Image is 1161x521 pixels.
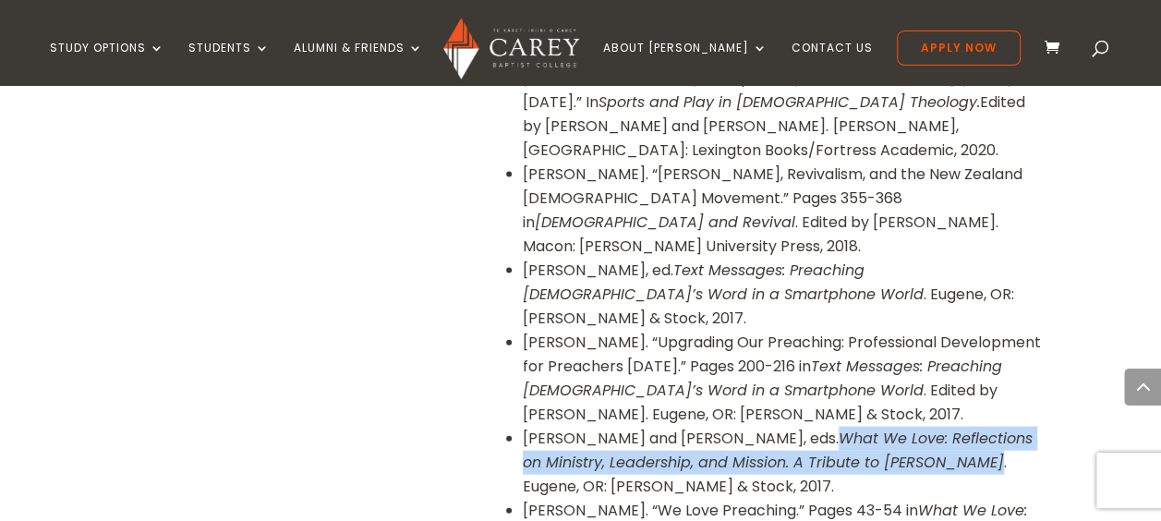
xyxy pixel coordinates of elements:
li: [PERSON_NAME] and [PERSON_NAME], eds. ​. Eugene, OR: [PERSON_NAME] & Stock, 2017. [523,427,1045,499]
li: [PERSON_NAME]. “Upgrading Our Preaching: Professional Development for Preachers [DATE].” Pages 20... [523,331,1045,427]
em: Sports and Play in [DEMOGRAPHIC_DATA] Theology. [599,91,980,113]
li: [PERSON_NAME]. “[PERSON_NAME], Revivalism, and the New Zealand [DEMOGRAPHIC_DATA] Movement.” Page... [523,163,1045,259]
img: Carey Baptist College [443,18,579,79]
a: About [PERSON_NAME] [603,42,768,85]
a: Contact Us [792,42,873,85]
a: Apply Now [897,30,1021,66]
li: [PERSON_NAME]. “An Enemy to be Fought or a Tool to be Used? [DEMOGRAPHIC_DATA] and Sport in [GEOG... [523,42,1045,163]
li: [PERSON_NAME], ed. . Eugene, OR: [PERSON_NAME] & Stock, 2017. [523,259,1045,331]
em: Text Messages: Preaching [DEMOGRAPHIC_DATA]’s Word in a Smartphone World [523,260,924,305]
em: What We Love: Reflections on Ministry, Leadership, and Mission. A Tribute to [PERSON_NAME] [523,428,1033,473]
a: Study Options [50,42,164,85]
em: [DEMOGRAPHIC_DATA] and Revival [535,212,795,233]
em: Text Messages: Preaching [DEMOGRAPHIC_DATA]’s Word in a Smartphone World [523,356,1002,401]
a: Students [188,42,270,85]
a: Alumni & Friends [294,42,423,85]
